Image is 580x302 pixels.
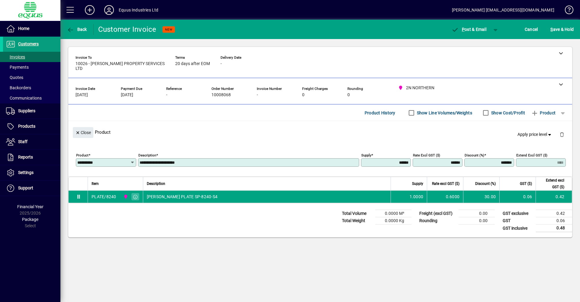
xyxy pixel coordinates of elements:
[60,24,94,35] app-page-header-button: Back
[121,93,133,97] span: [DATE]
[175,61,210,66] span: 20 days after EOM
[525,25,538,34] span: Cancel
[3,119,60,134] a: Products
[18,124,35,129] span: Products
[413,153,440,157] mat-label: Rate excl GST ($)
[365,108,395,118] span: Product History
[462,27,465,32] span: P
[147,180,165,187] span: Description
[6,65,29,70] span: Payments
[451,27,486,32] span: ost & Email
[138,153,156,157] mat-label: Description
[339,210,375,217] td: Total Volume
[6,54,25,59] span: Invoices
[560,1,572,21] a: Knowledge Base
[431,194,459,200] div: 0.6000
[448,24,489,35] button: Post & Email
[499,191,536,203] td: 0.06
[257,93,258,97] span: -
[410,194,424,200] span: 1.0000
[76,153,89,157] mat-label: Product
[221,61,222,66] span: -
[362,107,398,118] button: Product History
[18,108,35,113] span: Suppliers
[22,217,38,222] span: Package
[75,128,91,138] span: Close
[459,217,495,225] td: 0.00
[18,170,34,175] span: Settings
[166,93,167,97] span: -
[211,93,231,97] span: 10008068
[3,72,60,83] a: Quotes
[416,210,459,217] td: Freight (excl GST)
[73,127,93,138] button: Close
[528,107,559,118] button: Product
[339,217,375,225] td: Total Weight
[516,153,547,157] mat-label: Extend excl GST ($)
[68,121,572,143] div: Product
[375,217,411,225] td: 0.0000 Kg
[18,26,29,31] span: Home
[536,225,572,232] td: 0.48
[536,217,572,225] td: 0.06
[17,204,43,209] span: Financial Year
[549,24,575,35] button: Save & Hold
[459,210,495,217] td: 0.00
[3,103,60,119] a: Suppliers
[536,191,572,203] td: 0.42
[122,193,129,200] span: 2N NORTHERN
[119,5,159,15] div: Equus Industries Ltd
[416,110,472,116] label: Show Line Volumes/Weights
[3,52,60,62] a: Invoices
[6,85,31,90] span: Backorders
[3,150,60,165] a: Reports
[520,180,532,187] span: GST ($)
[3,83,60,93] a: Backorders
[3,21,60,36] a: Home
[465,153,484,157] mat-label: Discount (%)
[76,61,166,71] span: 10026 - [PERSON_NAME] PROPERTY SERVICES LTD
[71,130,95,135] app-page-header-button: Close
[416,217,459,225] td: Rounding
[361,153,371,157] mat-label: Supply
[18,139,27,144] span: Staff
[92,180,99,187] span: Item
[500,210,536,217] td: GST exclusive
[99,5,119,15] button: Profile
[452,5,554,15] div: [PERSON_NAME] [EMAIL_ADDRESS][DOMAIN_NAME]
[517,131,553,138] span: Apply price level
[555,127,569,142] button: Delete
[550,25,574,34] span: ave & Hold
[302,93,304,97] span: 0
[555,132,569,137] app-page-header-button: Delete
[475,180,496,187] span: Discount (%)
[347,93,350,97] span: 0
[3,134,60,149] a: Staff
[165,28,172,31] span: NEW
[515,129,555,140] button: Apply price level
[540,177,564,190] span: Extend excl GST ($)
[463,191,499,203] td: 30.00
[3,93,60,103] a: Communications
[490,110,525,116] label: Show Cost/Profit
[92,194,116,200] div: PLATE/8240
[536,210,572,217] td: 0.42
[432,180,459,187] span: Rate excl GST ($)
[80,5,99,15] button: Add
[500,225,536,232] td: GST inclusive
[65,24,89,35] button: Back
[147,194,218,200] span: [PERSON_NAME] PLATE SP-8240-S4
[500,217,536,225] td: GST
[523,24,540,35] button: Cancel
[3,181,60,196] a: Support
[375,210,411,217] td: 0.0000 M³
[412,180,423,187] span: Supply
[18,155,33,159] span: Reports
[3,62,60,72] a: Payments
[18,185,33,190] span: Support
[18,41,39,46] span: Customers
[98,25,156,34] div: Customer Invoice
[67,27,87,32] span: Back
[6,75,23,80] span: Quotes
[550,27,553,32] span: S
